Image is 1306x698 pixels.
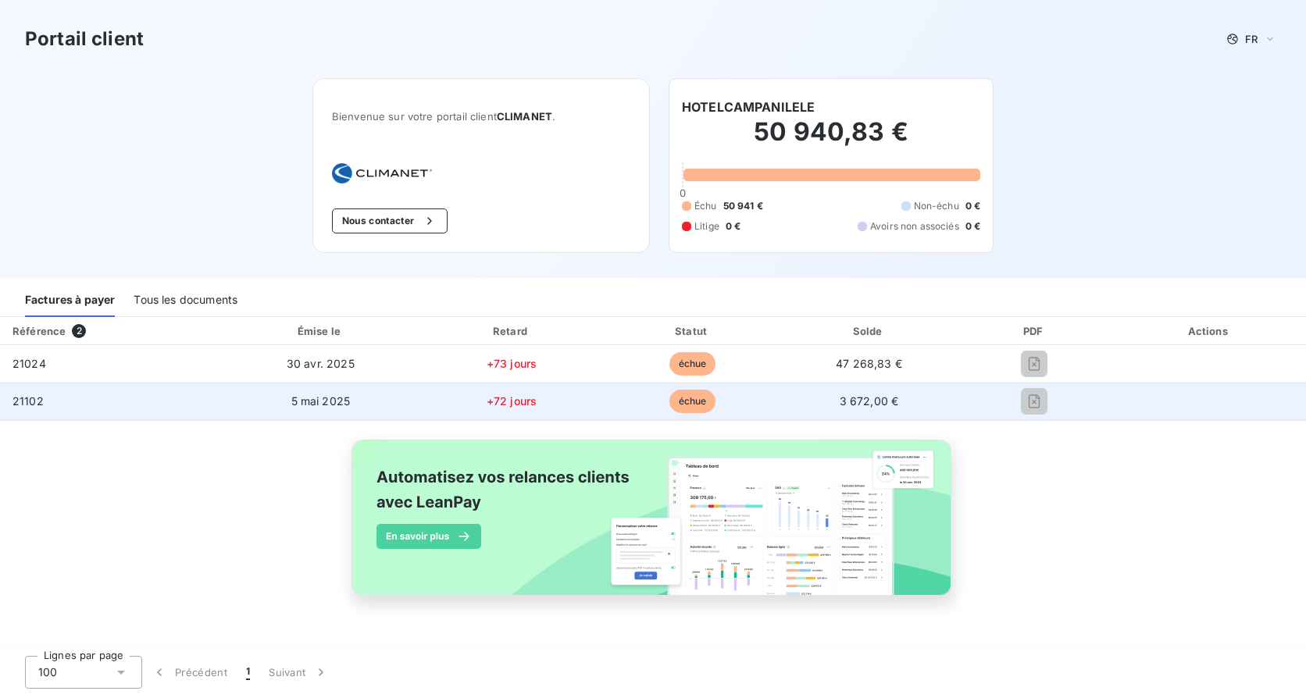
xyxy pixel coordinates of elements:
[25,25,144,53] h3: Portail client
[259,656,338,689] button: Suivant
[723,199,763,213] span: 50 941 €
[726,219,740,233] span: 0 €
[12,325,66,337] div: Référence
[12,394,44,408] span: 21102
[836,357,902,370] span: 47 268,83 €
[72,324,86,338] span: 2
[332,110,630,123] span: Bienvenue sur votre portail client .
[487,394,537,408] span: +72 jours
[142,656,237,689] button: Précédent
[337,430,969,622] img: banner
[682,98,815,116] h6: HOTELCAMPANILELE
[870,219,959,233] span: Avoirs non associés
[914,199,959,213] span: Non-échu
[840,394,899,408] span: 3 672,00 €
[682,116,980,163] h2: 50 940,83 €
[487,357,537,370] span: +73 jours
[332,163,432,183] img: Company logo
[1116,323,1303,339] div: Actions
[680,187,686,199] span: 0
[12,357,46,370] span: 21024
[287,357,355,370] span: 30 avr. 2025
[669,352,716,376] span: échue
[38,664,57,680] span: 100
[606,323,779,339] div: Statut
[497,110,552,123] span: CLIMANET
[423,323,600,339] div: Retard
[332,208,448,233] button: Nous contacter
[246,664,250,680] span: 1
[694,199,717,213] span: Échu
[959,323,1110,339] div: PDF
[669,390,716,413] span: échue
[965,219,980,233] span: 0 €
[25,284,115,317] div: Factures à payer
[134,284,237,317] div: Tous les documents
[694,219,719,233] span: Litige
[965,199,980,213] span: 0 €
[224,323,417,339] div: Émise le
[785,323,953,339] div: Solde
[237,656,259,689] button: 1
[291,394,351,408] span: 5 mai 2025
[1245,33,1258,45] span: FR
